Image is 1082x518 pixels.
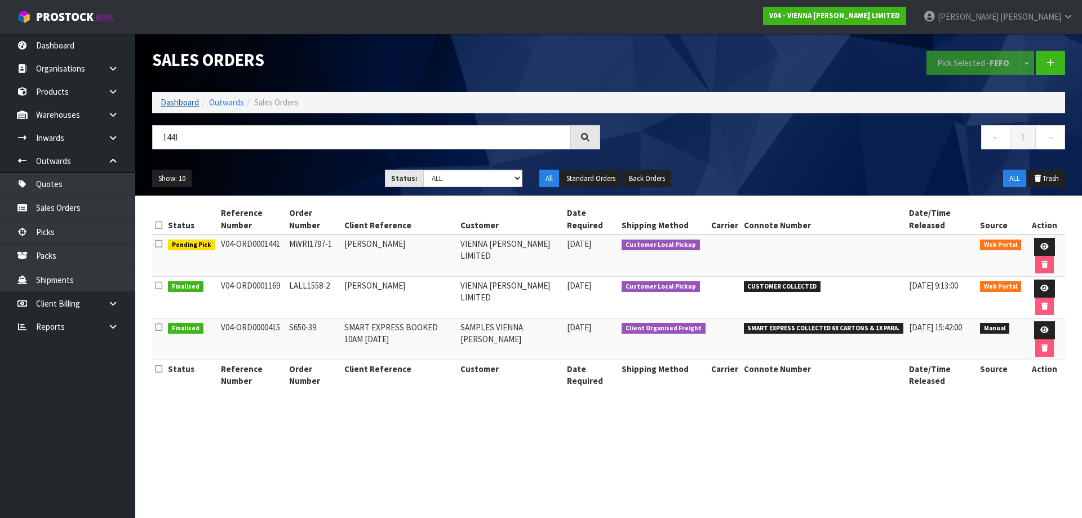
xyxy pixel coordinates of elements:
th: Connote Number [741,204,907,234]
button: All [539,170,559,188]
th: Carrier [708,204,741,234]
span: [DATE] [567,238,591,249]
td: [PERSON_NAME] [342,277,458,318]
span: Sales Orders [254,97,299,108]
th: Status [165,360,218,390]
th: Carrier [708,360,741,390]
a: Dashboard [161,97,199,108]
td: MWRI1797-1 [286,234,342,277]
span: Client Organised Freight [622,323,706,334]
th: Date/Time Released [906,204,977,234]
button: ALL [1003,170,1026,188]
span: [DATE] 15:42:00 [909,322,962,333]
strong: V04 - VIENNA [PERSON_NAME] LIMITED [769,11,900,20]
small: WMS [96,12,113,23]
th: Action [1024,204,1065,234]
span: Finalised [168,323,203,334]
th: Shipping Method [619,360,708,390]
td: S650-39 [286,318,342,360]
td: LALL1558-2 [286,277,342,318]
nav: Page navigation [617,125,1065,153]
td: VIENNA [PERSON_NAME] LIMITED [458,234,564,277]
img: cube-alt.png [17,10,31,24]
th: Shipping Method [619,204,708,234]
td: V04-ORD0000415 [218,318,287,360]
th: Customer [458,360,564,390]
th: Reference Number [218,204,287,234]
button: Show: 10 [152,170,192,188]
a: 1 [1010,125,1036,149]
th: Date Required [564,204,619,234]
th: Customer [458,204,564,234]
th: Date/Time Released [906,360,977,390]
th: Source [977,204,1025,234]
span: SMART EXPRESS COLLECTED 6X CARTONS & 1X PARA. [744,323,904,334]
span: Web Portal [980,240,1022,251]
a: V04 - VIENNA [PERSON_NAME] LIMITED [763,7,906,25]
span: Web Portal [980,281,1022,293]
span: [DATE] 9:13:00 [909,280,958,291]
td: V04-ORD0001169 [218,277,287,318]
button: Back Orders [623,170,671,188]
button: Pick Selected -FEFO [926,51,1020,75]
h1: Sales Orders [152,51,600,69]
td: V04-ORD0001441 [218,234,287,277]
th: Source [977,360,1025,390]
td: VIENNA [PERSON_NAME] LIMITED [458,277,564,318]
td: [PERSON_NAME] [342,234,458,277]
th: Order Number [286,204,342,234]
th: Client Reference [342,204,458,234]
th: Date Required [564,360,619,390]
th: Status [165,204,218,234]
th: Order Number [286,360,342,390]
a: ← [981,125,1011,149]
th: Reference Number [218,360,287,390]
th: Client Reference [342,360,458,390]
span: [PERSON_NAME] [1000,11,1061,22]
span: Customer Local Pickup [622,281,700,293]
span: Pending Pick [168,240,215,251]
th: Connote Number [741,360,907,390]
td: SMART EXPRESS BOOKED 10AM [DATE] [342,318,458,360]
span: Finalised [168,281,203,293]
span: Manual [980,323,1010,334]
span: [DATE] [567,280,591,291]
span: [PERSON_NAME] [938,11,999,22]
button: Standard Orders [560,170,622,188]
a: Outwards [209,97,244,108]
button: Trash [1027,170,1065,188]
span: CUSTOMER COLLECTED [744,281,821,293]
span: [DATE] [567,322,591,333]
input: Search sales orders [152,125,571,149]
strong: Status: [391,174,418,183]
a: → [1035,125,1065,149]
span: ProStock [36,10,94,24]
th: Action [1024,360,1065,390]
strong: FEFO [990,57,1009,68]
span: Customer Local Pickup [622,240,700,251]
td: SAMPLES VIENNA [PERSON_NAME] [458,318,564,360]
